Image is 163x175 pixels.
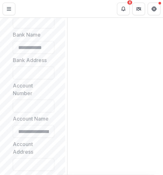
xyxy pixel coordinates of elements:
button: Notifications [117,3,130,15]
button: Toggle Menu [3,3,15,15]
label: Bank Name [13,31,50,38]
label: Bank Address [13,56,50,64]
button: Get Help [148,3,160,15]
label: Account Name [13,115,50,122]
button: Partners [132,3,145,15]
label: Account Number [13,82,50,97]
div: 6 [128,0,132,5]
label: Account Address [13,140,50,156]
